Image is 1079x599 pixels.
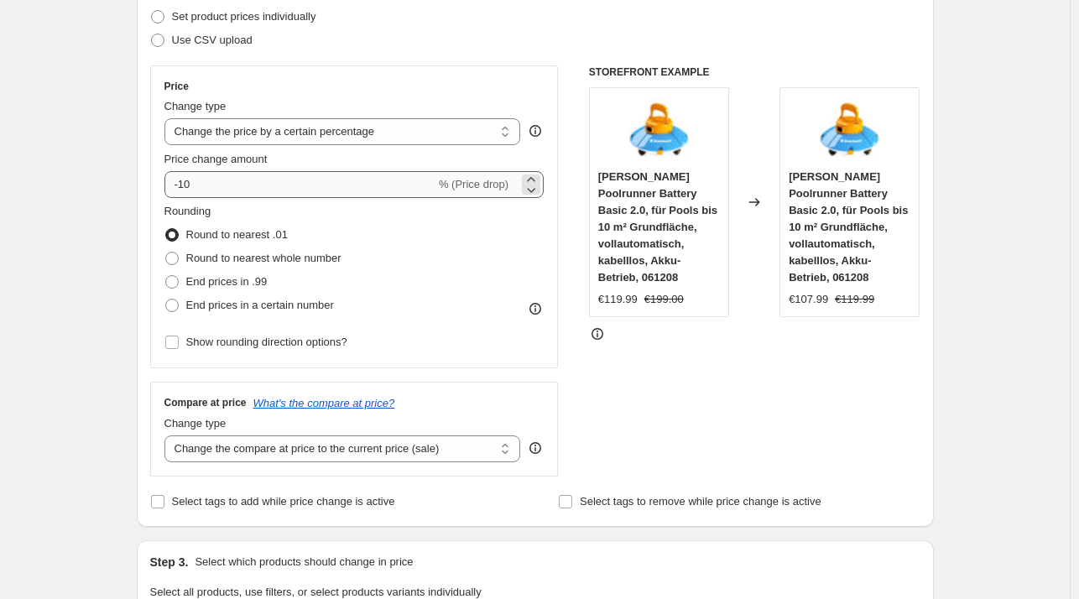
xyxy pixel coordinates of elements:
span: End prices in .99 [186,275,268,288]
h2: Step 3. [150,554,189,570]
span: Select tags to remove while price change is active [580,495,821,508]
span: Set product prices individually [172,10,316,23]
span: End prices in a certain number [186,299,334,311]
h6: STOREFRONT EXAMPLE [589,65,920,79]
span: Show rounding direction options? [186,336,347,348]
div: €119.99 [598,291,638,308]
p: Select which products should change in price [195,554,413,570]
input: -15 [164,171,435,198]
span: Price change amount [164,153,268,165]
span: Round to nearest .01 [186,228,288,241]
h3: Price [164,80,189,93]
img: 51XK3kBOSwL_80x.jpg [816,96,884,164]
span: Rounding [164,205,211,217]
span: % (Price drop) [439,178,508,190]
span: Select tags to add while price change is active [172,495,395,508]
img: 51XK3kBOSwL_80x.jpg [625,96,692,164]
div: help [527,440,544,456]
span: Change type [164,417,227,430]
strike: €119.99 [835,291,874,308]
span: Change type [164,100,227,112]
span: Round to nearest whole number [186,252,341,264]
span: [PERSON_NAME] Poolrunner Battery Basic 2.0, für Pools bis 10 m² Grundfläche, vollautomatisch, kab... [598,170,717,284]
span: Select all products, use filters, or select products variants individually [150,586,482,598]
button: What's the compare at price? [253,397,395,409]
strike: €199.00 [644,291,684,308]
div: €107.99 [789,291,828,308]
h3: Compare at price [164,396,247,409]
span: [PERSON_NAME] Poolrunner Battery Basic 2.0, für Pools bis 10 m² Grundfläche, vollautomatisch, kab... [789,170,908,284]
span: Use CSV upload [172,34,253,46]
div: help [527,122,544,139]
